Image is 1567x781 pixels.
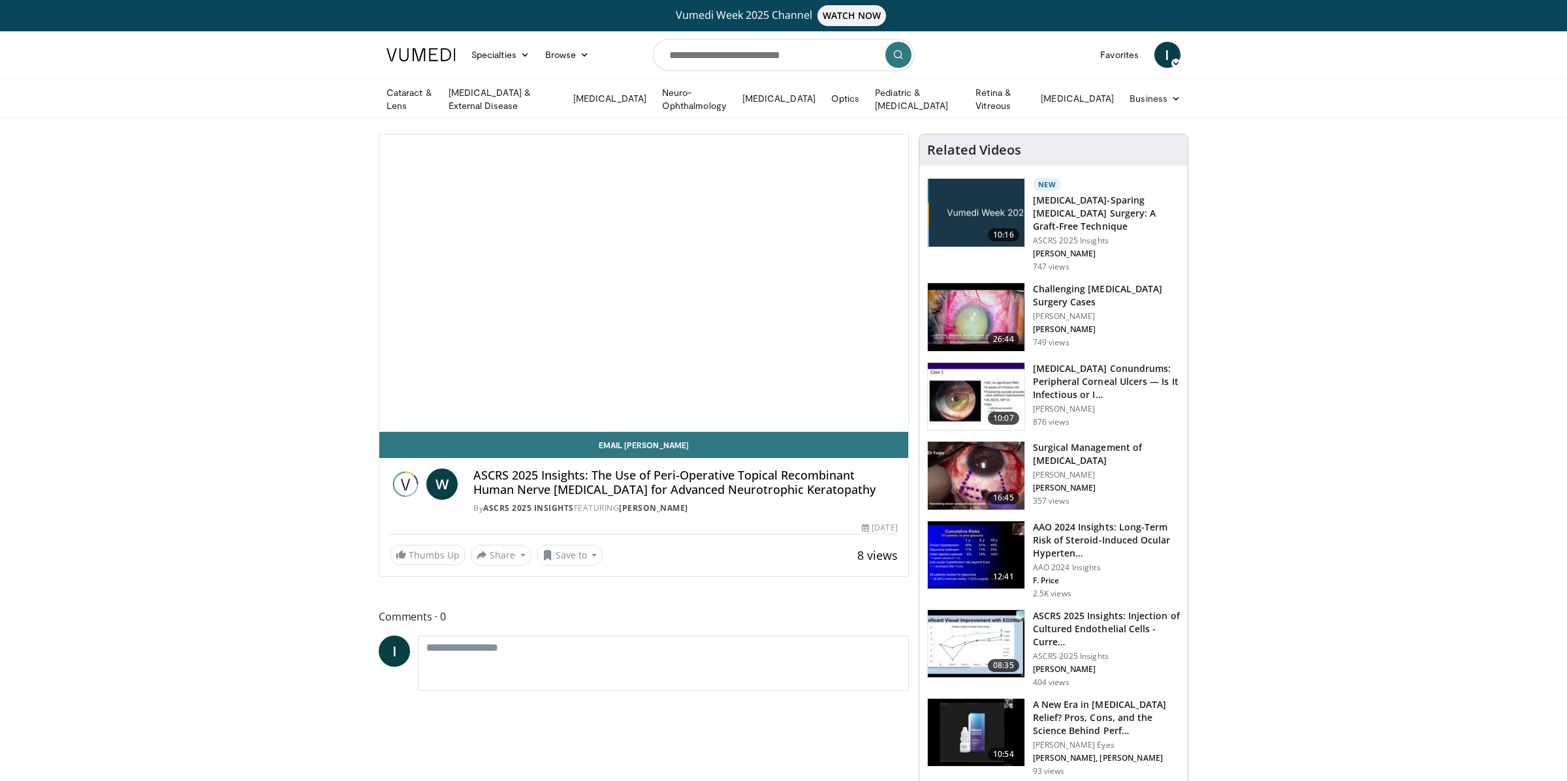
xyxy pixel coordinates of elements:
a: 10:16 New [MEDICAL_DATA]-Sparing [MEDICAL_DATA] Surgery: A Graft-Free Technique ASCRS 2025 Insigh... [927,178,1180,272]
span: 8 views [857,547,898,563]
p: [PERSON_NAME] [1033,483,1180,493]
a: Favorites [1092,42,1147,68]
a: [MEDICAL_DATA] [1033,85,1122,112]
span: 08:35 [988,659,1019,672]
span: 10:07 [988,412,1019,425]
p: [PERSON_NAME] [1033,664,1180,675]
img: d1bebadf-5ef8-4c82-bd02-47cdd9740fa5.150x105_q85_crop-smart_upscale.jpg [928,521,1024,589]
a: 12:41 AAO 2024 Insights: Long-Term Risk of Steroid-Induced Ocular Hyperten… AAO 2024 Insights F. ... [927,521,1180,599]
img: 7b07ef4f-7000-4ba4-89ad-39d958bbfcae.150x105_q85_crop-smart_upscale.jpg [928,442,1024,510]
button: Save to [537,545,603,566]
img: VuMedi Logo [387,48,456,61]
span: 10:16 [988,228,1019,241]
div: By FEATURING [473,502,898,514]
p: New [1033,178,1062,191]
h4: Related Videos [927,142,1021,158]
span: Comments 0 [379,608,909,625]
p: 2.5K views [1033,589,1071,599]
a: 08:35 ASCRS 2025 Insights: Injection of Cultured Endothelial Cells - Curre… ASCRS 2025 Insights [... [927,609,1180,688]
a: [MEDICAL_DATA] & External Disease [441,86,565,112]
video-js: Video Player [379,134,908,432]
span: 12:41 [988,570,1019,583]
h3: Challenging [MEDICAL_DATA] Surgery Cases [1033,283,1180,309]
a: Business [1122,85,1188,112]
button: Share [471,545,531,566]
h3: [MEDICAL_DATA]-Sparing [MEDICAL_DATA] Surgery: A Graft-Free Technique [1033,194,1180,233]
h3: ASCRS 2025 Insights: Injection of Cultured Endothelial Cells - Curre… [1033,609,1180,649]
span: 16:45 [988,491,1019,504]
img: 05a6f048-9eed-46a7-93e1-844e43fc910c.150x105_q85_crop-smart_upscale.jpg [928,283,1024,351]
a: 16:45 Surgical Management of [MEDICAL_DATA] [PERSON_NAME] [PERSON_NAME] 357 views [927,441,1180,510]
span: WATCH NOW [817,5,887,26]
p: [PERSON_NAME] [1033,249,1180,259]
a: [MEDICAL_DATA] [565,85,654,112]
p: [PERSON_NAME] [1033,404,1180,414]
p: AAO 2024 Insights [1033,562,1180,573]
img: ASCRS 2025 Insights [390,468,421,500]
a: [PERSON_NAME] [619,502,688,513]
p: 876 views [1033,417,1069,427]
a: 10:54 A New Era in [MEDICAL_DATA] Relief? Pros, Cons, and the Science Behind Perf… [PERSON_NAME] ... [927,698,1180,776]
a: I [1154,42,1180,68]
a: ASCRS 2025 Insights [483,502,574,513]
span: 26:44 [988,333,1019,346]
h4: ASCRS 2025 Insights: The Use of Peri-Operative Topical Recombinant Human Nerve [MEDICAL_DATA] for... [473,468,898,497]
p: 749 views [1033,337,1069,348]
h3: [MEDICAL_DATA] Conundrums: Peripheral Corneal Ulcers — Is It Infectious or I… [1033,362,1180,401]
a: Retina & Vitreous [968,86,1033,112]
a: Neuro-Ophthalmology [654,86,735,112]
p: [PERSON_NAME] [1033,311,1180,322]
h3: A New Era in [MEDICAL_DATA] Relief? Pros, Cons, and the Science Behind Perf… [1033,698,1180,737]
a: 10:07 [MEDICAL_DATA] Conundrums: Peripheral Corneal Ulcers — Is It Infectious or I… [PERSON_NAME]... [927,362,1180,431]
img: e2db3364-8554-489a-9e60-297bee4c90d2.jpg.150x105_q85_crop-smart_upscale.jpg [928,179,1024,247]
a: Pediatric & [MEDICAL_DATA] [867,86,968,112]
p: 404 views [1033,677,1069,688]
img: 5ede7c1e-2637-46cb-a546-16fd546e0e1e.150x105_q85_crop-smart_upscale.jpg [928,363,1024,431]
a: [MEDICAL_DATA] [735,85,823,112]
img: 6d52f384-0ebd-4d88-9c91-03f002d9199b.150x105_q85_crop-smart_upscale.jpg [928,610,1024,678]
a: Vumedi Week 2025 ChannelWATCH NOW [388,5,1179,26]
a: Specialties [464,42,537,68]
p: ASCRS 2025 Insights [1033,651,1180,662]
p: 747 views [1033,262,1069,272]
img: e4b9816d-9682-48e7-8da1-5e599230dce9.150x105_q85_crop-smart_upscale.jpg [928,699,1024,767]
div: [DATE] [862,522,897,534]
a: Thumbs Up [390,545,466,565]
p: [PERSON_NAME], [PERSON_NAME] [1033,753,1180,763]
p: 357 views [1033,496,1069,506]
a: I [379,636,410,667]
a: Email [PERSON_NAME] [379,432,908,458]
span: 10:54 [988,748,1019,761]
input: Search topics, interventions [653,39,914,70]
a: 26:44 Challenging [MEDICAL_DATA] Surgery Cases [PERSON_NAME] [PERSON_NAME] 749 views [927,283,1180,352]
a: W [426,468,458,500]
h3: AAO 2024 Insights: Long-Term Risk of Steroid-Induced Ocular Hyperten… [1033,521,1180,560]
p: ASCRS 2025 Insights [1033,236,1180,246]
p: [PERSON_NAME] [1033,324,1180,335]
a: Cataract & Lens [379,86,441,112]
p: [PERSON_NAME] Eyes [1033,740,1180,750]
p: 93 views [1033,766,1065,776]
p: F. Price [1033,575,1180,586]
a: Browse [537,42,597,68]
h3: Surgical Management of [MEDICAL_DATA] [1033,441,1180,467]
p: [PERSON_NAME] [1033,470,1180,480]
a: Optics [823,85,867,112]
